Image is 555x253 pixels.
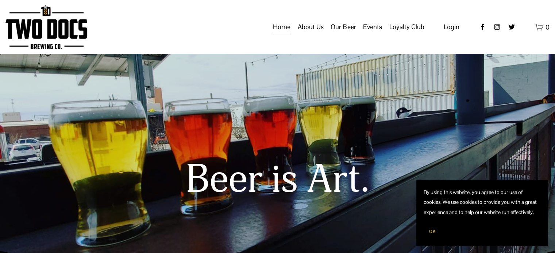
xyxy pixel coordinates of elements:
a: folder dropdown [389,20,424,34]
span: Loyalty Club [389,21,424,33]
section: Cookie banner [416,180,548,246]
a: folder dropdown [363,20,382,34]
span: About Us [298,21,324,33]
h1: Beer is Art. [22,158,533,202]
span: Login [444,23,459,31]
a: folder dropdown [331,20,356,34]
span: Events [363,21,382,33]
span: Our Beer [331,21,356,33]
a: folder dropdown [298,20,324,34]
span: 0 [546,23,550,31]
a: Facebook [479,23,486,31]
a: twitter-unauth [508,23,515,31]
a: 0 items in cart [535,23,550,32]
a: instagram-unauth [493,23,501,31]
span: OK [429,229,436,234]
button: OK [424,225,441,238]
a: Login [444,21,459,33]
a: Home [273,20,290,34]
img: Two Docs Brewing Co. [5,5,87,49]
p: By using this website, you agree to our use of cookies. We use cookies to provide you with a grea... [424,187,540,217]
